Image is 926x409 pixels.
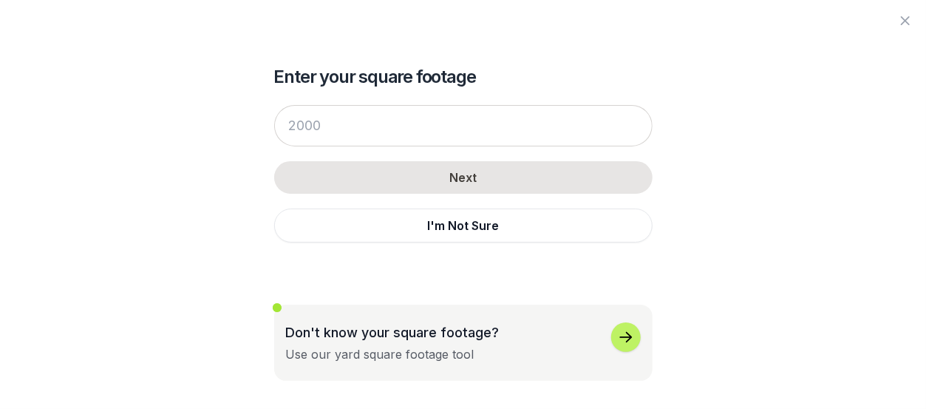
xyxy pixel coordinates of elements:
[274,209,653,243] button: I'm Not Sure
[274,65,653,89] h2: Enter your square footage
[274,161,653,194] button: Next
[274,305,653,381] button: Don't know your square footage?Use our yard square footage tool
[286,322,500,342] p: Don't know your square footage?
[286,345,474,363] div: Use our yard square footage tool
[274,105,653,146] input: 2000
